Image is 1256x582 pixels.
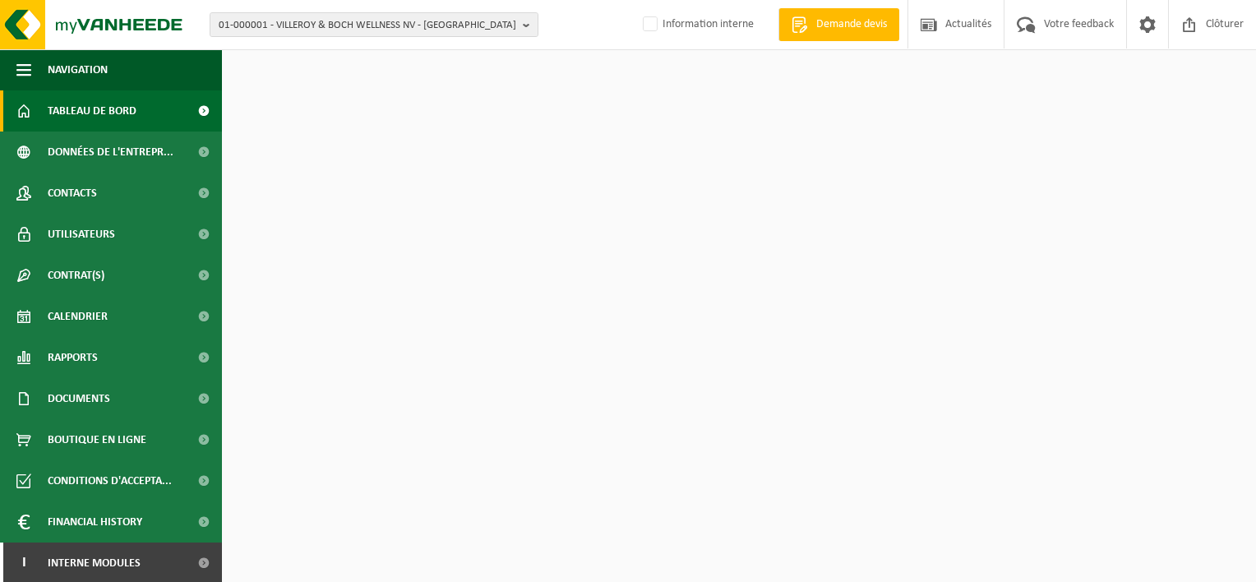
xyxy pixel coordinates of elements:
[48,90,136,132] span: Tableau de bord
[640,12,754,37] label: Information interne
[48,255,104,296] span: Contrat(s)
[48,49,108,90] span: Navigation
[48,337,98,378] span: Rapports
[48,501,142,543] span: Financial History
[219,13,516,38] span: 01-000001 - VILLEROY & BOCH WELLNESS NV - [GEOGRAPHIC_DATA]
[48,132,173,173] span: Données de l'entrepr...
[48,419,146,460] span: Boutique en ligne
[48,214,115,255] span: Utilisateurs
[48,296,108,337] span: Calendrier
[48,378,110,419] span: Documents
[812,16,891,33] span: Demande devis
[48,173,97,214] span: Contacts
[778,8,899,41] a: Demande devis
[210,12,538,37] button: 01-000001 - VILLEROY & BOCH WELLNESS NV - [GEOGRAPHIC_DATA]
[48,460,172,501] span: Conditions d'accepta...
